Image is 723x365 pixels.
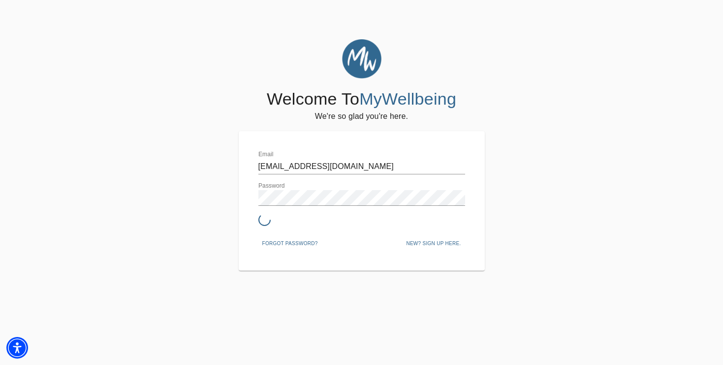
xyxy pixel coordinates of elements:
[258,152,274,158] label: Email
[267,89,456,110] h4: Welcome To
[262,239,318,248] span: Forgot password?
[6,337,28,359] div: Accessibility Menu
[406,239,461,248] span: New? Sign up here.
[359,89,456,108] span: MyWellbeing
[258,236,322,251] button: Forgot password?
[342,39,381,79] img: MyWellbeing
[315,110,408,123] h6: We're so glad you're here.
[258,183,285,189] label: Password
[402,236,465,251] button: New? Sign up here.
[258,239,322,247] a: Forgot password?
